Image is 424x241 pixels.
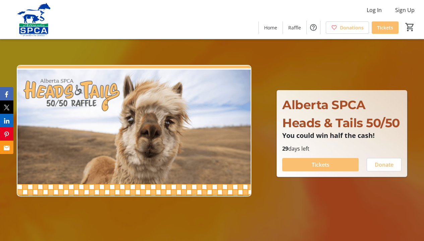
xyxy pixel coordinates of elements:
[375,161,393,169] span: Donate
[282,115,400,130] span: Heads & Tails 50/50
[282,97,365,112] span: Alberta SPCA
[326,21,369,34] a: Donations
[282,132,402,139] p: You could win half the cash!
[361,5,387,15] button: Log In
[264,24,277,31] span: Home
[17,65,251,197] img: Campaign CTA Media Photo
[282,145,288,152] span: 29
[404,21,416,33] button: Cart
[340,24,364,31] span: Donations
[259,21,283,34] a: Home
[4,3,64,36] img: Alberta SPCA's Logo
[390,5,420,15] button: Sign Up
[282,158,359,171] button: Tickets
[367,158,402,171] button: Donate
[372,21,399,34] a: Tickets
[282,145,402,153] p: days left
[367,6,382,14] span: Log In
[307,21,320,34] button: Help
[283,21,306,34] a: Raffle
[377,24,393,31] span: Tickets
[395,6,415,14] span: Sign Up
[312,161,329,169] span: Tickets
[288,24,301,31] span: Raffle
